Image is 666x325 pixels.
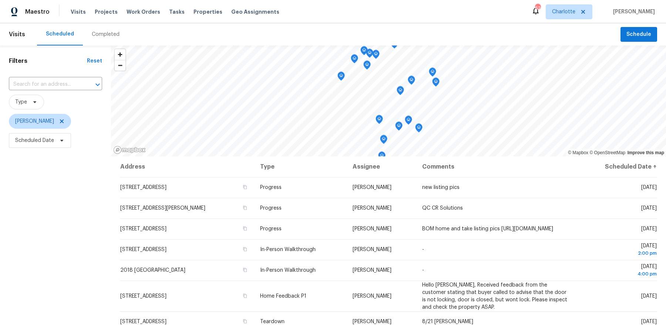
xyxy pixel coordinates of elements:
th: Assignee [347,156,416,177]
span: Hello [PERSON_NAME], Received feedback from the customer stating that buyer called to advise that... [422,282,567,310]
span: [STREET_ADDRESS] [120,185,166,190]
div: Map marker [380,135,387,146]
span: Teardown [260,319,285,324]
span: [STREET_ADDRESS] [120,319,166,324]
span: [DATE] [583,243,657,257]
div: Map marker [405,116,412,127]
button: Zoom out [115,60,125,71]
span: [DATE] [641,206,657,211]
span: Visits [71,8,86,16]
span: BOM home and take listing pics [URL][DOMAIN_NAME] [422,226,553,231]
button: Copy Address [242,318,248,325]
div: Map marker [372,50,380,61]
span: In-Person Walkthrough [260,268,316,273]
button: Copy Address [242,246,248,253]
span: [DATE] [641,319,657,324]
span: Type [15,98,27,106]
h1: Filters [9,57,87,65]
button: Schedule [620,27,657,42]
span: In-Person Walkthrough [260,247,316,252]
th: Type [254,156,347,177]
button: Copy Address [242,225,248,232]
div: Map marker [397,86,404,98]
button: Copy Address [242,292,248,299]
span: [PERSON_NAME] [15,118,54,125]
span: - [422,247,424,252]
a: OpenStreetMap [589,150,625,155]
div: Reset [87,57,102,65]
div: Map marker [366,49,373,60]
span: [STREET_ADDRESS] [120,226,166,231]
span: [PERSON_NAME] [353,294,391,299]
div: Map marker [378,152,386,163]
div: 62 [535,4,540,12]
span: Progress [260,206,282,211]
span: Progress [260,226,282,231]
span: [PERSON_NAME] [353,268,391,273]
span: - [422,268,424,273]
span: Geo Assignments [231,8,279,16]
button: Zoom in [115,49,125,60]
span: [PERSON_NAME] [353,185,391,190]
div: Map marker [432,78,440,89]
span: 2018 [GEOGRAPHIC_DATA] [120,268,185,273]
span: Home Feedback P1 [260,294,306,299]
span: Schedule [626,30,651,39]
span: [PERSON_NAME] [353,247,391,252]
span: Maestro [25,8,50,16]
div: Map marker [429,68,436,79]
input: Search for an address... [9,79,81,90]
div: Map marker [360,46,368,58]
span: [DATE] [641,294,657,299]
span: Scheduled Date [15,137,54,144]
span: [PERSON_NAME] [353,206,391,211]
div: Map marker [376,115,383,126]
div: Map marker [408,76,415,87]
span: [PERSON_NAME] [353,319,391,324]
div: 2:00 pm [583,250,657,257]
div: Map marker [363,61,371,72]
div: Map marker [395,122,403,133]
button: Copy Address [242,184,248,190]
th: Comments [416,156,578,177]
span: Visits [9,26,25,43]
th: Scheduled Date ↑ [578,156,657,177]
div: Completed [92,31,120,38]
span: new listing pics [422,185,460,190]
span: Progress [260,185,282,190]
a: Mapbox [568,150,588,155]
a: Improve this map [628,150,664,155]
span: Work Orders [127,8,160,16]
span: Projects [95,8,118,16]
button: Copy Address [242,204,248,211]
th: Address [120,156,254,177]
div: Map marker [337,72,345,83]
div: 4:00 pm [583,270,657,278]
span: [DATE] [641,185,657,190]
div: Map marker [415,123,423,135]
span: Charlotte [552,8,575,16]
span: [PERSON_NAME] [353,226,391,231]
div: Scheduled [46,30,74,38]
canvas: Map [111,45,666,156]
span: [STREET_ADDRESS] [120,294,166,299]
div: Map marker [351,54,358,66]
span: Properties [194,8,222,16]
span: Tasks [169,9,185,14]
span: [DATE] [641,226,657,231]
span: QC CR Solutions [422,206,463,211]
span: [STREET_ADDRESS] [120,247,166,252]
span: [STREET_ADDRESS][PERSON_NAME] [120,206,205,211]
span: [PERSON_NAME] [610,8,655,16]
a: Mapbox homepage [113,146,146,154]
span: 8/21 [PERSON_NAME] [422,319,473,324]
button: Copy Address [242,267,248,273]
button: Open [92,79,103,90]
span: [DATE] [583,264,657,278]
